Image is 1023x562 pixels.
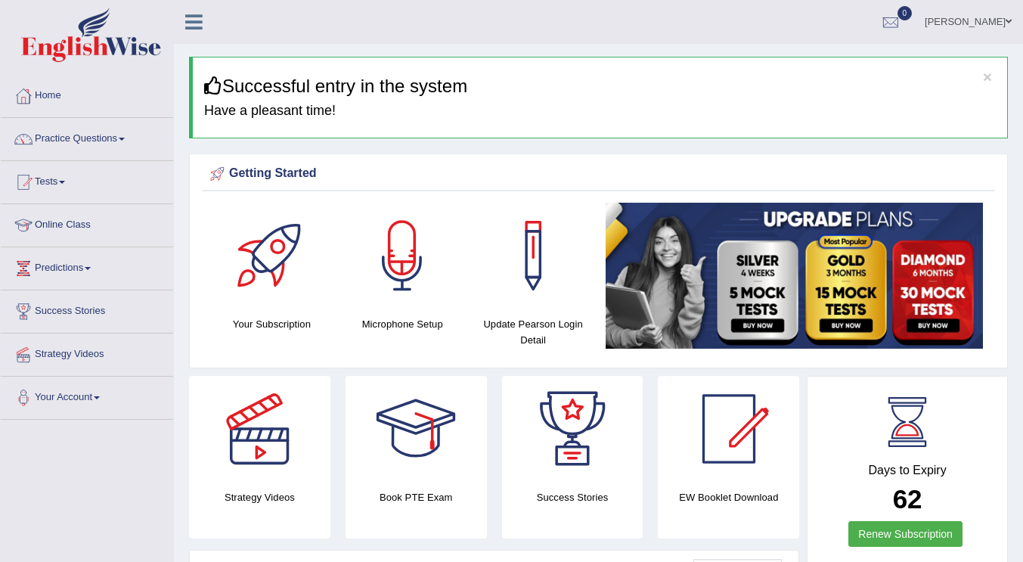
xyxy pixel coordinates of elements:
[658,489,799,505] h4: EW Booklet Download
[897,6,913,20] span: 0
[502,489,643,505] h4: Success Stories
[1,75,173,113] a: Home
[204,76,996,96] h3: Successful entry in the system
[893,484,922,514] b: 62
[204,104,996,119] h4: Have a pleasant time!
[189,489,330,505] h4: Strategy Videos
[476,316,591,348] h4: Update Pearson Login Detail
[1,377,173,415] a: Your Account
[824,464,990,477] h4: Days to Expiry
[345,316,460,332] h4: Microphone Setup
[1,290,173,328] a: Success Stories
[606,203,983,349] img: small5.jpg
[346,489,487,505] h4: Book PTE Exam
[1,247,173,285] a: Predictions
[1,118,173,156] a: Practice Questions
[983,69,992,85] button: ×
[1,204,173,242] a: Online Class
[1,334,173,371] a: Strategy Videos
[214,316,330,332] h4: Your Subscription
[206,163,990,185] div: Getting Started
[1,161,173,199] a: Tests
[848,521,963,547] a: Renew Subscription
